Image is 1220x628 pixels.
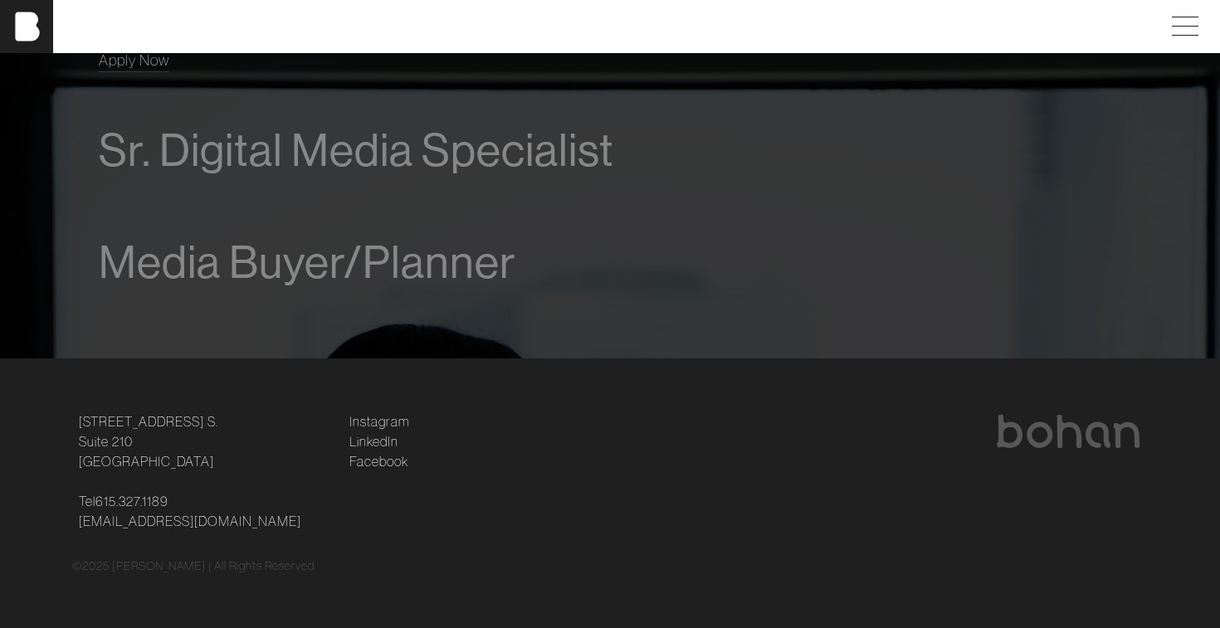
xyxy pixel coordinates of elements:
[349,411,409,431] a: Instagram
[112,557,317,575] p: [PERSON_NAME] | All Rights Reserved.
[99,125,614,176] span: Sr. Digital Media Specialist
[349,451,408,471] a: Facebook
[995,415,1141,448] img: bohan logo
[79,411,218,471] a: [STREET_ADDRESS] S.Suite 210[GEOGRAPHIC_DATA]
[79,491,329,531] p: Tel
[99,237,516,288] span: Media Buyer/Planner
[349,431,398,451] a: LinkedIn
[72,557,1148,575] div: © 2025
[99,51,169,70] span: Apply Now
[99,49,169,71] a: Apply Now
[95,491,168,511] a: 615.327.1189
[79,511,301,531] a: [EMAIL_ADDRESS][DOMAIN_NAME]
